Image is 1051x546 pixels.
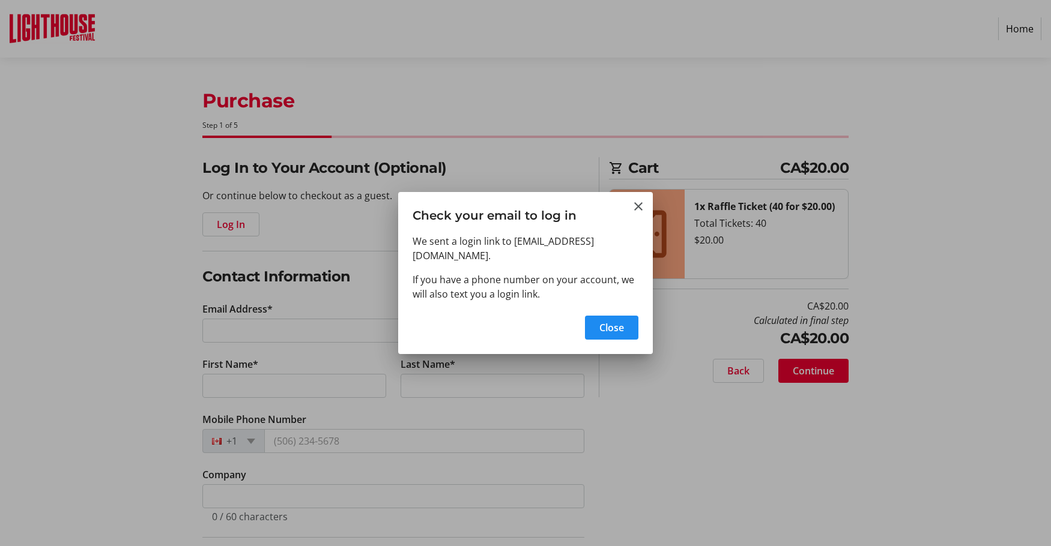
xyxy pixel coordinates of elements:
p: We sent a login link to [EMAIL_ADDRESS][DOMAIN_NAME]. [413,234,638,263]
button: Close [585,316,638,340]
span: Close [599,320,624,335]
p: If you have a phone number on your account, we will also text you a login link. [413,272,638,301]
h3: Check your email to log in [398,192,653,233]
button: Close [631,199,646,214]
